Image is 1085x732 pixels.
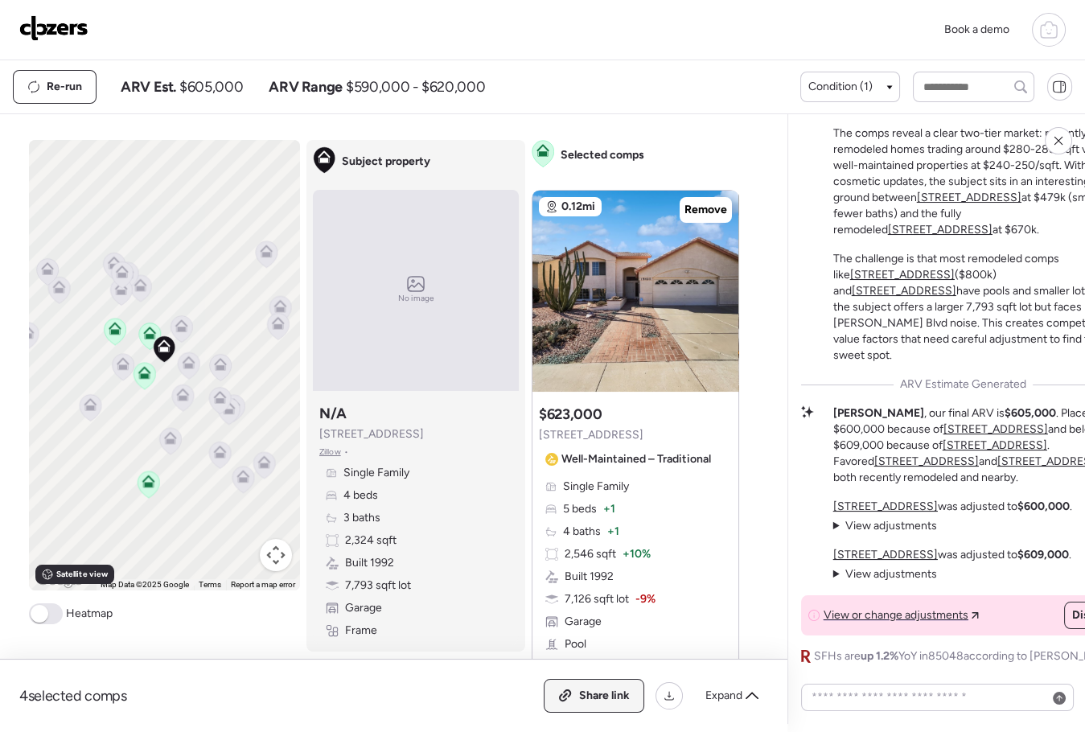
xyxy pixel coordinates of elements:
span: ARV Estimate Generated [900,376,1026,393]
p: was adjusted to . [833,499,1072,515]
span: + 1 [603,501,615,517]
img: Google [33,570,86,590]
span: [STREET_ADDRESS] [539,427,643,443]
span: View adjustments [845,519,937,533]
span: 2,546 sqft [565,546,616,562]
span: -9% [635,591,656,607]
span: Satellite view [56,568,108,581]
span: View or change adjustments [824,607,968,623]
span: 2,324 sqft [345,533,397,549]
p: was adjusted to . [833,547,1071,563]
span: 4 beds [343,487,378,504]
span: Garage [565,614,602,630]
span: No image [398,292,434,305]
span: Pool [565,636,586,652]
span: Remove [684,202,727,218]
span: [STREET_ADDRESS] [319,426,424,442]
strong: $609,000 [1017,548,1069,561]
span: Share link [579,688,630,704]
summary: View adjustments [833,518,937,534]
strong: $605,000 [1005,406,1056,420]
span: $605,000 [179,77,243,97]
span: 5 beds [563,501,597,517]
span: 7,793 sqft lot [345,578,411,594]
a: View or change adjustments [824,607,979,623]
span: + 10% [623,546,651,562]
a: [STREET_ADDRESS] [917,191,1021,204]
span: Subject property [342,154,430,170]
span: Re-run [47,79,82,95]
a: [STREET_ADDRESS] [943,422,1048,436]
span: Map Data ©2025 Google [101,580,189,589]
span: Built 1992 [345,555,394,571]
span: 0.12mi [561,199,595,215]
a: [STREET_ADDRESS] [852,284,956,298]
a: Open this area in Google Maps (opens a new window) [33,570,86,590]
span: 3 baths [343,510,380,526]
span: 4 baths [563,524,601,540]
span: Heatmap [66,606,113,622]
img: Logo [19,15,88,41]
span: Single Family [343,465,409,481]
span: View adjustments [845,567,937,581]
a: [STREET_ADDRESS] [833,548,938,561]
a: [STREET_ADDRESS] [833,500,938,513]
span: Zillow [319,446,341,459]
a: Terms (opens in new tab) [199,580,221,589]
span: ARV Est. [121,77,176,97]
span: + 1 [607,524,619,540]
span: ARV Range [269,77,343,97]
a: [STREET_ADDRESS] [874,454,979,468]
span: Built 1992 [565,569,614,585]
a: [STREET_ADDRESS] [850,268,955,282]
h3: $623,000 [539,405,602,424]
span: Selected comps [561,147,644,163]
span: Single Family [563,479,629,495]
span: Expand [705,688,742,704]
h3: N/A [319,404,347,423]
a: [STREET_ADDRESS] [888,223,993,236]
span: $590,000 - $620,000 [346,77,485,97]
span: Well-Maintained – Traditional [561,451,711,467]
button: Map camera controls [260,539,292,571]
a: Report a map error [231,580,295,589]
span: 4 selected comps [19,686,127,705]
span: up 1.2% [861,649,898,663]
span: Garage [345,600,382,616]
strong: [PERSON_NAME] [833,406,924,420]
span: Book a demo [944,23,1009,36]
span: • [344,446,348,459]
a: [STREET_ADDRESS] [943,438,1047,452]
span: Condition (1) [808,79,872,95]
summary: View adjustments [833,566,937,582]
span: 7,126 sqft lot [565,591,629,607]
strong: $600,000 [1017,500,1070,513]
span: Frame [345,623,377,639]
